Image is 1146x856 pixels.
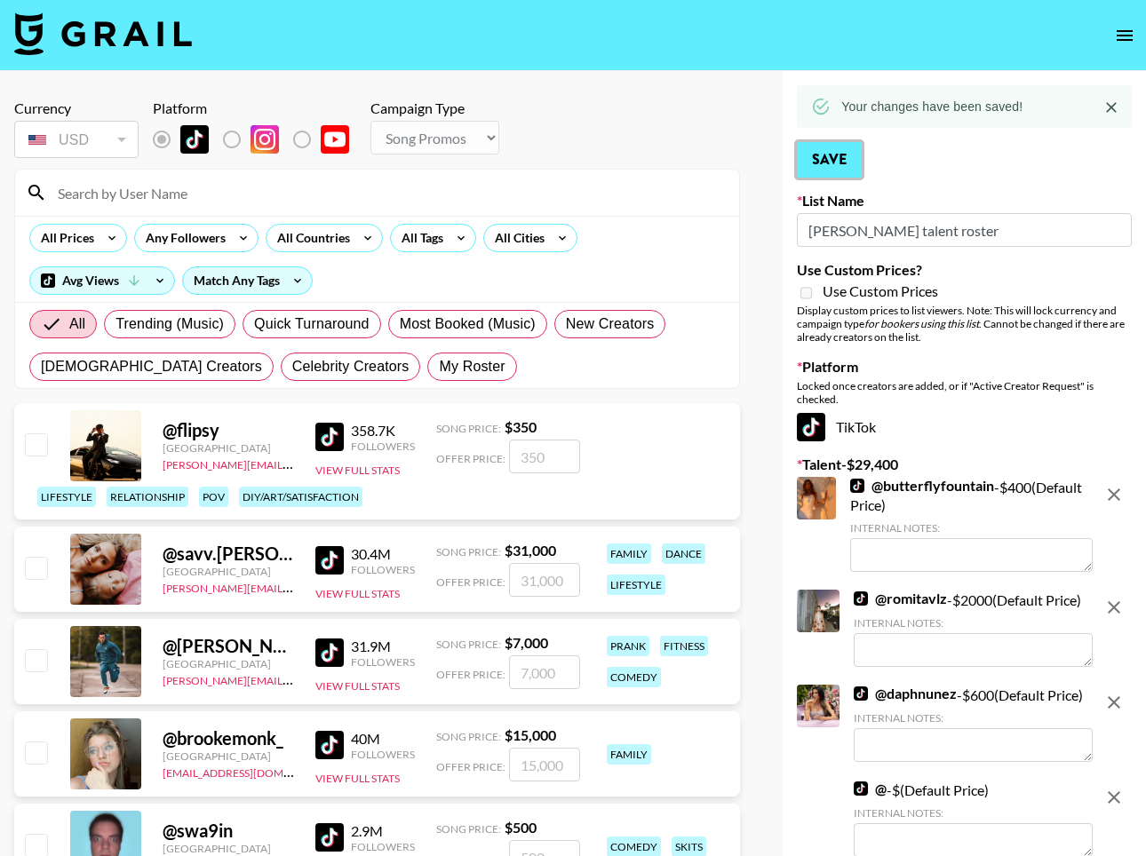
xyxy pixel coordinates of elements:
span: Song Price: [436,638,501,651]
div: Followers [351,563,415,576]
span: Celebrity Creators [292,356,410,377]
button: View Full Stats [315,772,400,785]
div: Internal Notes: [854,711,1093,725]
button: remove [1096,685,1132,720]
div: fitness [660,636,708,656]
button: View Full Stats [315,464,400,477]
div: TikTok [797,413,1132,441]
span: Offer Price: [436,575,505,589]
span: New Creators [566,313,655,335]
div: All Tags [391,225,447,251]
div: Followers [351,748,415,761]
div: Avg Views [30,267,174,294]
div: Internal Notes: [850,521,1093,535]
div: - $ 2000 (Default Price) [854,590,1093,667]
img: TikTok [315,823,344,852]
a: [PERSON_NAME][EMAIL_ADDRESS][DOMAIN_NAME] [163,455,426,472]
span: Offer Price: [436,760,505,773]
div: 31.9M [351,638,415,655]
div: comedy [607,667,661,687]
button: Close [1098,94,1125,121]
img: TikTok [180,125,209,154]
span: All [69,313,85,335]
div: lifestyle [607,575,665,595]
span: Offer Price: [436,668,505,681]
div: All Prices [30,225,98,251]
div: @ flipsy [163,419,294,441]
img: TikTok [850,479,864,493]
div: pov [199,487,228,507]
input: 7,000 [509,655,580,689]
div: diy/art/satisfaction [239,487,362,507]
div: @ [PERSON_NAME].[PERSON_NAME] [163,635,294,657]
a: [EMAIL_ADDRESS][DOMAIN_NAME] [163,763,341,780]
strong: $ 31,000 [505,542,556,559]
a: @ [854,780,887,797]
label: Platform [797,358,1132,376]
a: [PERSON_NAME][EMAIL_ADDRESS][DOMAIN_NAME] [163,578,426,595]
span: Song Price: [436,545,501,559]
div: dance [662,543,705,564]
div: Campaign Type [370,99,499,117]
img: TikTok [854,591,868,606]
div: [GEOGRAPHIC_DATA] [163,657,294,670]
input: 31,000 [509,563,580,597]
div: Remove selected talent to change platforms [153,121,363,158]
img: Grail Talent [14,12,192,55]
a: @butterflyfountain [850,477,994,495]
button: remove [1096,780,1132,815]
div: lifestyle [37,487,96,507]
img: TikTok [315,638,344,667]
div: 2.9M [351,822,415,840]
button: remove [1096,590,1132,625]
span: Most Booked (Music) [400,313,536,335]
div: family [607,543,651,564]
span: Trending (Music) [115,313,224,335]
div: - $ 600 (Default Price) [854,685,1093,762]
button: Save [797,142,862,178]
span: Song Price: [436,422,501,435]
img: TikTok [854,781,868,796]
label: List Name [797,192,1132,210]
a: @daphnunez [854,685,957,702]
div: 358.7K [351,422,415,440]
div: All Countries [267,225,354,251]
div: relationship [107,487,188,507]
a: @romitavlz [854,590,947,607]
div: Your changes have been saved! [841,91,1023,123]
em: for bookers using this list [864,317,979,330]
button: View Full Stats [315,679,400,693]
button: open drawer [1107,18,1142,53]
span: Song Price: [436,730,501,743]
div: Match Any Tags [183,267,312,294]
span: Song Price: [436,822,501,836]
div: Followers [351,655,415,669]
div: Remove selected talent to change your currency [14,117,139,162]
strong: $ 500 [505,819,537,836]
div: All Cities [484,225,548,251]
img: TikTok [315,423,344,451]
img: TikTok [315,731,344,759]
div: [GEOGRAPHIC_DATA] [163,749,294,763]
div: Display custom prices to list viewers. Note: This will lock currency and campaign type . Cannot b... [797,304,1132,344]
button: View Full Stats [315,587,400,600]
div: Followers [351,840,415,853]
span: Offer Price: [436,452,505,465]
input: Search by User Name [47,178,728,207]
img: Instagram [251,125,279,154]
img: YouTube [321,125,349,154]
button: remove [1096,477,1132,512]
strong: $ 350 [505,418,537,435]
div: prank [607,636,649,656]
img: TikTok [797,413,825,441]
label: Talent - $ 29,400 [797,456,1132,473]
div: @ savv.[PERSON_NAME] [163,543,294,565]
div: 30.4M [351,545,415,563]
span: [DEMOGRAPHIC_DATA] Creators [41,356,262,377]
input: 15,000 [509,748,580,781]
a: [PERSON_NAME][EMAIL_ADDRESS][DOMAIN_NAME] [163,670,426,687]
input: 350 [509,440,580,473]
span: Use Custom Prices [823,282,938,300]
div: [GEOGRAPHIC_DATA] [163,441,294,455]
div: @ swa9in [163,820,294,842]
